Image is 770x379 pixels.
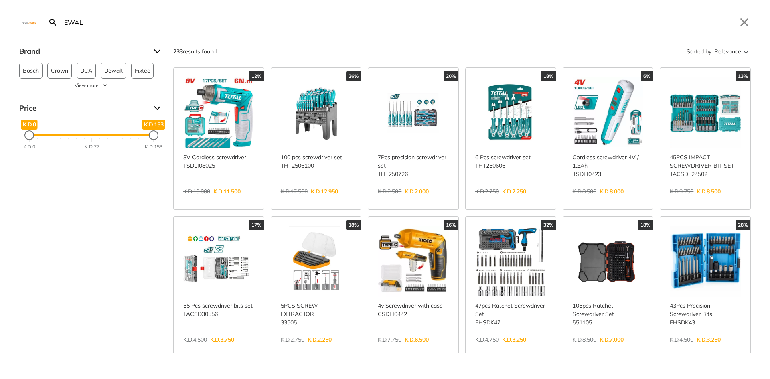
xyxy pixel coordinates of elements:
svg: Search [48,18,58,27]
div: 16% [444,220,458,230]
span: DCA [80,63,92,78]
button: Fixtec [131,63,154,79]
span: Brand [19,45,148,58]
button: Close [738,16,751,29]
div: K.D.77 [85,143,99,150]
strong: 233 [173,48,183,55]
span: Relevance [714,45,741,58]
input: Search… [63,13,733,32]
div: 13% [736,71,750,81]
button: Sorted by:Relevance Sort [685,45,751,58]
span: Dewalt [104,63,123,78]
div: K.D.153 [145,143,162,150]
button: Dewalt [101,63,126,79]
div: Minimum Price [24,130,34,140]
span: View more [75,82,99,89]
div: 20% [444,71,458,81]
div: 18% [541,71,556,81]
span: Crown [51,63,68,78]
div: 32% [541,220,556,230]
div: K.D.0 [23,143,35,150]
span: Bosch [23,63,39,78]
div: 28% [736,220,750,230]
div: Maximum Price [149,130,158,140]
div: 12% [249,71,264,81]
div: 26% [346,71,361,81]
span: Fixtec [135,63,150,78]
button: View more [19,82,164,89]
button: Bosch [19,63,43,79]
div: 17% [249,220,264,230]
img: Close [19,20,38,24]
span: Price [19,102,148,115]
button: DCA [77,63,96,79]
div: 6% [641,71,653,81]
div: results found [173,45,217,58]
div: 18% [346,220,361,230]
button: Crown [47,63,72,79]
svg: Sort [741,47,751,56]
div: 18% [638,220,653,230]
